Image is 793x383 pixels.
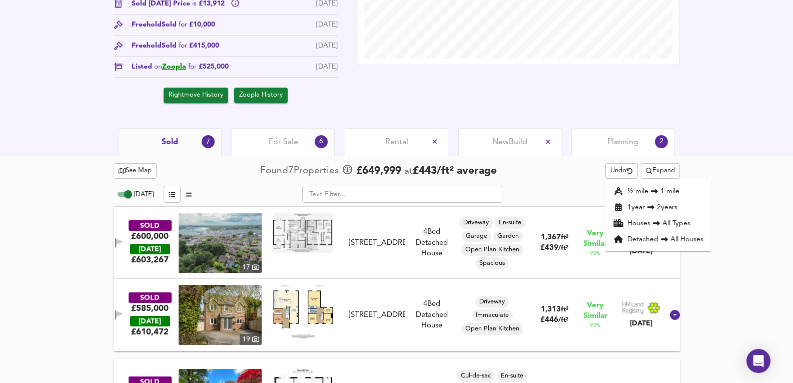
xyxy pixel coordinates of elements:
[154,63,162,70] span: on
[162,41,219,51] span: Sold £415,000
[179,213,262,273] img: property thumbnail
[130,244,170,254] div: [DATE]
[641,163,680,179] div: split button
[605,183,711,199] li: ½ mile 1 mile
[260,164,341,178] div: Found 7 Propert ies
[179,285,262,345] img: property thumbnail
[583,228,607,249] span: Very Similar
[114,279,680,351] div: SOLD£585,000 [DATE]£610,472property thumbnail 19 Floorplan[STREET_ADDRESS]4Bed Detached HouseDriv...
[130,316,170,326] div: [DATE]
[119,165,152,177] span: See Map
[495,218,525,227] span: En-suite
[302,186,502,203] input: Text Filter...
[590,321,600,329] span: 93 %
[461,324,523,333] span: Open Plan Kitchen
[131,326,169,337] span: £ 610,472
[540,316,568,324] span: £ 446
[541,306,561,313] span: 1,313
[655,135,668,148] div: 2
[164,88,228,103] button: Rightmove History
[273,213,333,253] img: Floorplan
[493,232,523,241] span: Garden
[746,349,770,373] div: Open Intercom Messenger
[316,41,338,51] div: [DATE]
[561,306,568,313] span: ft²
[131,254,169,265] span: £ 603,267
[472,311,513,320] span: Immaculate
[129,220,172,231] div: SOLD
[622,301,661,314] img: Land Registry
[561,234,568,241] span: ft²
[493,230,523,242] div: Garden
[558,245,568,251] span: / ft²
[558,317,568,323] span: / ft²
[131,303,169,314] div: £585,000
[610,165,633,177] span: Undo
[202,135,215,148] div: 7
[169,90,223,101] span: Rightmove History
[132,41,219,51] div: Freehold
[129,292,172,303] div: SOLD
[179,42,187,49] span: for
[495,217,525,229] div: En-suite
[462,232,491,241] span: Garage
[349,238,405,248] div: [STREET_ADDRESS]
[669,309,681,321] svg: Show Details
[239,90,283,101] span: Zoopla History
[132,20,215,30] div: Freehold
[349,310,405,320] div: [STREET_ADDRESS]
[497,370,527,382] div: En-suite
[385,137,408,148] span: Rental
[540,244,568,252] span: £ 439
[409,299,454,331] div: 4 Bed Detached House
[475,257,509,269] div: Spacious
[162,137,178,148] span: Sold
[131,231,169,242] div: £600,000
[162,20,215,30] span: Sold £10,000
[605,163,638,179] button: Undo
[475,259,509,268] span: Spacious
[404,167,413,176] span: at
[461,323,523,335] div: Open Plan Kitchen
[356,164,401,179] span: £ 649,999
[459,218,493,227] span: Driveway
[315,135,328,148] div: 6
[240,334,262,345] div: 19
[114,207,680,279] div: SOLD£600,000 [DATE]£603,267property thumbnail 17 Floorplan[STREET_ADDRESS]4Bed Detached HouseDriv...
[316,20,338,30] div: [DATE]
[179,285,262,345] a: property thumbnail 19
[240,262,262,273] div: 17
[475,296,509,308] div: Driveway
[605,231,711,247] li: Detached All Houses
[462,230,491,242] div: Garage
[457,371,495,380] span: Cul-de-sac
[461,244,523,256] div: Open Plan Kitchen
[179,21,187,28] span: for
[622,318,661,328] div: [DATE]
[605,199,711,215] li: 1 year 2 years
[541,234,561,241] span: 1,367
[590,249,600,257] span: 93 %
[492,137,527,148] span: New Build
[459,217,493,229] div: Driveway
[472,309,513,321] div: Immaculate
[583,300,607,321] span: Very Similar
[413,166,497,176] span: £ 443 / ft² average
[461,245,523,254] span: Open Plan Kitchen
[607,137,638,148] span: Planning
[188,63,197,70] span: for
[269,137,298,148] span: For Sale
[497,371,527,380] span: En-suite
[316,62,338,72] div: [DATE]
[641,163,680,179] button: Expand
[234,88,288,103] button: Zoopla History
[134,191,154,198] span: [DATE]
[646,165,675,177] span: Expand
[605,215,711,231] li: Houses All Types
[162,63,186,70] a: Zoopla
[132,62,229,72] span: Listed £525,000
[457,370,495,382] div: Cul-de-sac
[409,227,454,259] div: 4 Bed Detached House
